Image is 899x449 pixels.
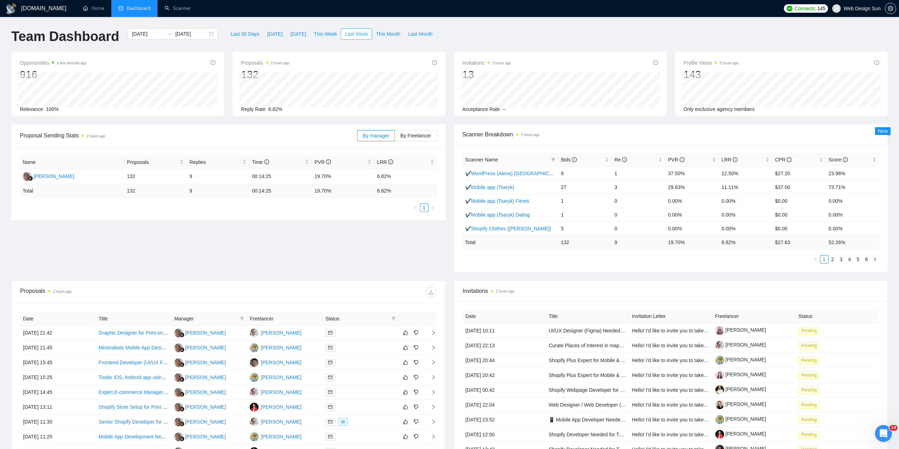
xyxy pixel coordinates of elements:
[715,401,766,407] a: [PERSON_NAME]
[403,389,408,395] span: like
[715,416,766,422] a: [PERSON_NAME]
[549,432,647,437] a: Shopify Developer Needed for Two Websites
[414,419,419,425] span: dislike
[798,372,822,378] a: Pending
[715,372,766,377] a: [PERSON_NAME]
[328,435,332,439] span: mail
[412,432,420,441] button: dislike
[863,255,870,263] a: 6
[549,372,717,378] a: Shopify Plus Expert for Mobile & Checkout Optimization (SEO + CRO Focus)
[612,166,666,180] td: 1
[124,155,187,169] th: Proposals
[798,357,822,363] a: Pending
[250,329,259,337] img: IS
[798,416,820,424] span: Pending
[403,345,408,350] span: like
[261,329,301,337] div: [PERSON_NAME]
[174,418,183,426] img: MC
[23,173,74,179] a: MC[PERSON_NAME]
[798,342,822,348] a: Pending
[412,403,420,411] button: dislike
[432,60,437,65] span: info-circle
[622,157,627,162] span: info-circle
[798,371,820,379] span: Pending
[185,418,226,426] div: [PERSON_NAME]
[174,359,226,365] a: MC[PERSON_NAME]
[261,418,301,426] div: [PERSON_NAME]
[420,204,428,212] a: 1
[391,317,396,321] span: filter
[290,30,306,38] span: [DATE]
[720,61,738,65] time: 2 hours ago
[263,28,286,40] button: [DATE]
[83,5,104,11] a: homeHome
[328,345,332,350] span: mail
[414,360,419,365] span: dislike
[412,203,420,212] li: Previous Page
[715,341,724,350] img: c1wXBu0Ho0ho0xORlPg1yF2yOcT37XBRh5honJx3jBIaWppxjVd2pRRkuU3aMRUmSM
[465,171,566,176] a: ✔WordPress (Alena) [GEOGRAPHIC_DATA]
[680,157,685,162] span: info-circle
[412,343,420,352] button: dislike
[328,331,332,335] span: mail
[20,59,87,67] span: Opportunities
[250,418,259,426] img: IS
[871,255,879,264] li: Next Page
[772,166,826,180] td: $27.20
[314,30,337,38] span: This Week
[684,59,739,67] span: Profile Views
[174,373,183,382] img: MC
[328,405,332,409] span: mail
[715,431,766,437] a: [PERSON_NAME]
[798,416,822,422] a: Pending
[420,203,428,212] li: 1
[271,61,290,65] time: 2 hours ago
[174,330,226,335] a: MC[PERSON_NAME]
[412,388,420,396] button: dislike
[412,329,420,337] button: dislike
[312,169,374,184] td: 19.70%
[412,358,420,367] button: dislike
[241,59,289,67] span: Proposals
[668,157,685,163] span: PVR
[715,385,724,394] img: c1f-kBrpeLLQlYQU1JMXi7Yi9fYPdwBiUYSzC5Knmlia133GU2h2Zebjmw0dh6Orq6
[854,255,862,264] li: 5
[404,28,436,40] button: Last Month
[715,430,724,439] img: c1gYzaiHUxzr9pyMKNIHxZ8zNyqQY9LeMr9TiodOxNT0d-ipwb5dqWQRi3NaJcazU8
[665,194,719,208] td: 0.00%
[314,159,331,165] span: PVR
[826,194,880,208] td: 0.00%
[250,419,301,424] a: IS[PERSON_NAME]
[814,257,818,261] span: left
[250,373,259,382] img: IT
[312,184,374,198] td: 19.70 %
[462,68,511,81] div: 13
[828,255,837,264] li: 2
[46,106,59,112] span: 100%
[261,403,301,411] div: [PERSON_NAME]
[521,133,540,137] time: 2 hours ago
[363,133,389,138] span: By manager
[99,389,270,395] a: Expert E-commerce Manager / Shopify Ninja for Mission-Driven Apparel Brand
[20,184,124,198] td: Total
[871,255,879,264] button: right
[845,255,854,264] li: 4
[787,157,792,162] span: info-circle
[23,172,31,181] img: MC
[388,159,393,164] span: info-circle
[715,326,724,335] img: c1pZJS8kLbrTMT8S6mlGyAY1_-cwt7w-mHy4hEAlKaYqn0LChNapOLa6Rq74q1bNfe
[261,359,301,366] div: [PERSON_NAME]
[99,374,221,380] a: Tinder iOS, Android app using PHP/Mysql webapp code
[549,343,648,348] a: Curate Places of Interest in mapping services
[715,356,724,365] img: c1QZtMGNk9pUEPPcu-m3qPvaiJIVSA8uDcVdZgirdPYDHaMJjzT6cVSZcSZP9q39Fy
[179,436,184,441] img: gigradar-bm.png
[878,128,888,134] span: New
[798,431,820,438] span: Pending
[401,343,410,352] button: like
[873,257,877,261] span: right
[426,289,436,295] span: download
[837,255,845,263] a: 3
[250,344,301,350] a: IT[PERSON_NAME]
[99,360,175,365] a: Frontend Developer (UI/UX Focus)
[401,388,410,396] button: like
